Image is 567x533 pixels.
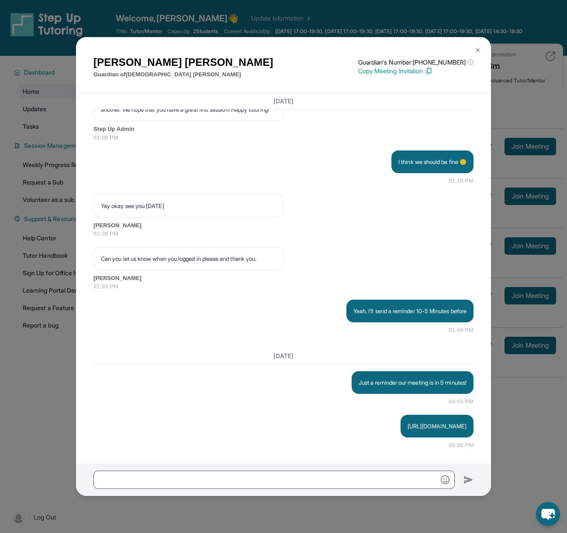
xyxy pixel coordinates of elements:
span: Step Up Admin [93,125,474,133]
p: Just a reminder our meeting is in 5 minutes! [359,378,467,387]
button: chat-button [536,502,560,526]
img: Emoji [441,475,449,484]
span: 05:06 PM [449,441,474,450]
h3: [DATE] [93,97,474,106]
span: ⓘ [467,58,474,67]
h1: [PERSON_NAME] [PERSON_NAME] [93,55,273,70]
span: 01:40 PM [449,326,474,335]
p: Guardian's Number: [PHONE_NUMBER] [358,58,474,67]
p: Can you let us know when you logged in please and thank you. [101,254,276,263]
p: [URL][DOMAIN_NAME] [408,422,467,430]
p: Copy Meeting Invitation [358,67,474,75]
span: [PERSON_NAME] [93,221,474,230]
h3: [DATE] [93,352,474,360]
span: [PERSON_NAME] [93,274,474,283]
p: Yeah, I'll send a reminder 10-5 Minutes before [353,307,467,315]
img: Send icon [463,475,474,485]
span: 04:55 PM [449,397,474,406]
span: 01:39 PM [93,282,474,291]
span: 01:10 PM [449,177,474,185]
img: Close Icon [474,47,481,54]
p: I think we should be fine 🙂 [398,157,467,166]
p: Guardian of [DEMOGRAPHIC_DATA] [PERSON_NAME] [93,70,273,79]
img: Copy Icon [425,67,432,75]
span: 01:08 PM [93,133,474,142]
span: 01:38 PM [93,229,474,238]
p: Yay okay see you [DATE] [101,202,276,210]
